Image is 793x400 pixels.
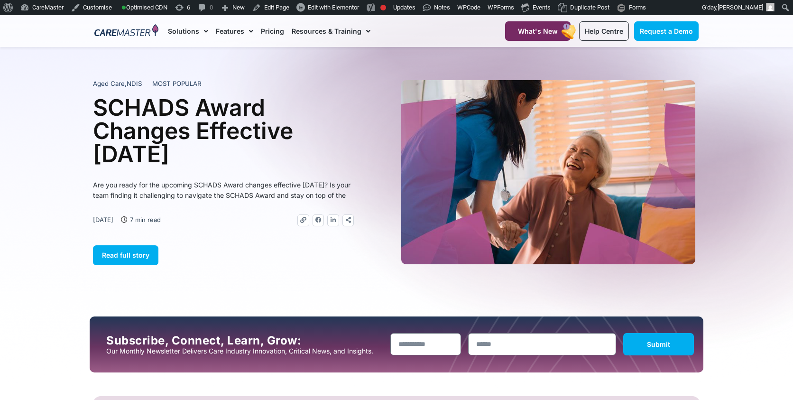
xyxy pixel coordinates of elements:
[518,27,558,35] span: What's New
[102,251,149,259] span: Read full story
[168,15,482,47] nav: Menu
[718,4,763,11] span: [PERSON_NAME]
[380,5,386,10] div: Focus keyphrase not set
[93,180,354,201] p: Are you ready for the upcoming SCHADS Award changes effective [DATE]? Is your team finding it cha...
[152,79,202,89] span: MOST POPULAR
[128,214,161,225] span: 7 min read
[640,27,693,35] span: Request a Demo
[93,96,354,166] h1: SCHADS Award Changes Effective [DATE]
[634,21,699,41] a: Request a Demo
[647,340,670,348] span: Submit
[94,24,158,38] img: CareMaster Logo
[585,27,623,35] span: Help Centre
[127,80,142,87] span: NDIS
[106,334,383,347] h2: Subscribe, Connect, Learn, Grow:
[106,347,383,355] p: Our Monthly Newsletter Delivers Care Industry Innovation, Critical News, and Insights.
[93,245,158,265] a: Read full story
[623,333,694,355] button: Submit
[93,216,113,223] time: [DATE]
[401,80,695,264] img: A heartwarming moment where a support worker in a blue uniform, with a stethoscope draped over he...
[505,21,571,41] a: What's New
[93,80,125,87] span: Aged Care
[93,80,142,87] span: ,
[292,15,370,47] a: Resources & Training
[579,21,629,41] a: Help Centre
[390,333,694,360] form: New Form
[308,4,359,11] span: Edit with Elementor
[261,15,284,47] a: Pricing
[216,15,253,47] a: Features
[168,15,208,47] a: Solutions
